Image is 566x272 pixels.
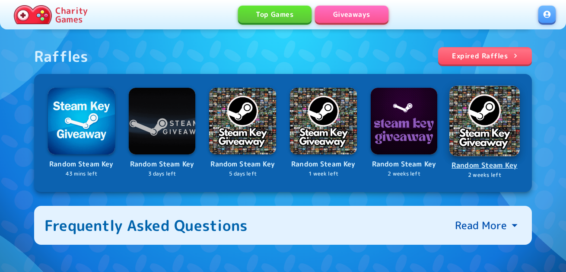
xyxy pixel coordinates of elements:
[48,88,115,155] img: Logo
[449,86,520,156] img: Logo
[209,88,276,155] img: Logo
[371,88,438,155] img: Logo
[34,47,89,65] div: Raffles
[450,171,519,179] p: 2 weeks left
[34,206,532,245] button: Frequently Asked QuestionsRead More
[450,86,519,179] a: LogoRandom Steam Key2 weeks left
[48,159,115,170] p: Random Steam Key
[45,216,248,234] div: Frequently Asked Questions
[371,159,438,170] p: Random Steam Key
[14,5,52,24] img: Charity.Games
[315,6,388,23] a: Giveaways
[129,170,196,178] p: 3 days left
[290,170,357,178] p: 1 week left
[55,6,88,23] p: Charity Games
[48,170,115,178] p: 43 mins left
[129,88,196,155] img: Logo
[290,88,357,178] a: LogoRandom Steam Key1 week left
[290,159,357,170] p: Random Steam Key
[371,170,438,178] p: 2 weeks left
[438,47,532,64] a: Expired Raffles
[455,218,507,232] p: Read More
[209,159,276,170] p: Random Steam Key
[450,160,519,171] p: Random Steam Key
[209,88,276,178] a: LogoRandom Steam Key5 days left
[371,88,438,178] a: LogoRandom Steam Key2 weeks left
[129,159,196,170] p: Random Steam Key
[129,88,196,178] a: LogoRandom Steam Key3 days left
[290,88,357,155] img: Logo
[238,6,312,23] a: Top Games
[48,88,115,178] a: LogoRandom Steam Key43 mins left
[10,3,91,26] a: Charity Games
[209,170,276,178] p: 5 days left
